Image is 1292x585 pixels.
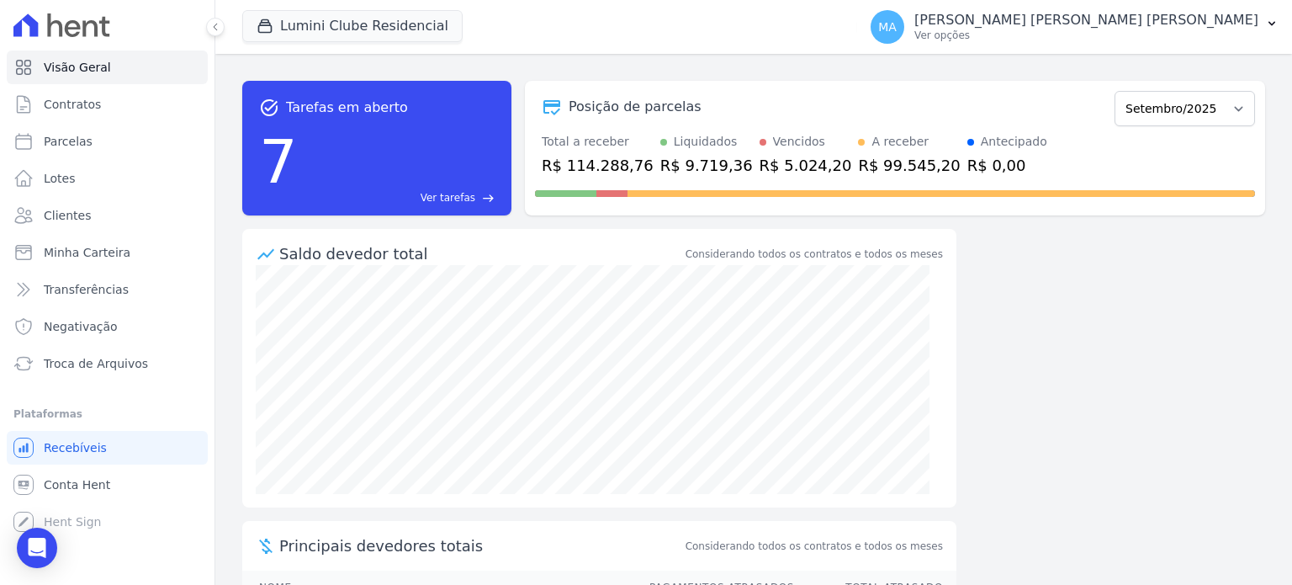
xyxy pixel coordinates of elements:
div: Vencidos [773,133,825,151]
a: Conta Hent [7,468,208,502]
div: A receber [871,133,929,151]
p: Ver opções [914,29,1258,42]
div: Considerando todos os contratos e todos os meses [686,247,943,262]
span: Transferências [44,281,129,298]
a: Lotes [7,162,208,195]
div: R$ 9.719,36 [660,154,753,177]
div: Saldo devedor total [279,242,682,265]
a: Contratos [7,88,208,121]
span: east [482,192,495,205]
p: [PERSON_NAME] [PERSON_NAME] [PERSON_NAME] [914,12,1258,29]
div: R$ 0,00 [967,154,1047,177]
span: Troca de Arquivos [44,355,148,372]
span: Visão Geral [44,59,111,76]
div: 7 [259,118,298,205]
span: MA [878,21,897,33]
a: Visão Geral [7,51,208,84]
span: Lotes [44,170,76,187]
div: R$ 99.545,20 [858,154,960,177]
a: Ver tarefas east [304,190,495,205]
div: R$ 114.288,76 [542,154,654,177]
span: Negativação [44,318,118,335]
div: Open Intercom Messenger [17,528,57,568]
a: Negativação [7,310,208,343]
a: Clientes [7,199,208,232]
a: Transferências [7,273,208,306]
span: Conta Hent [44,476,110,493]
div: Antecipado [981,133,1047,151]
span: Tarefas em aberto [286,98,408,118]
span: Recebíveis [44,439,107,456]
button: MA [PERSON_NAME] [PERSON_NAME] [PERSON_NAME] Ver opções [857,3,1292,51]
span: Ver tarefas [421,190,475,205]
div: Liquidados [674,133,738,151]
a: Parcelas [7,125,208,158]
div: Total a receber [542,133,654,151]
div: R$ 5.024,20 [760,154,852,177]
div: Posição de parcelas [569,97,702,117]
span: Contratos [44,96,101,113]
span: Parcelas [44,133,93,150]
span: Clientes [44,207,91,224]
span: task_alt [259,98,279,118]
span: Considerando todos os contratos e todos os meses [686,539,943,554]
span: Minha Carteira [44,244,130,261]
a: Recebíveis [7,431,208,465]
a: Minha Carteira [7,236,208,269]
a: Troca de Arquivos [7,347,208,380]
button: Lumini Clube Residencial [242,10,463,42]
span: Principais devedores totais [279,534,682,557]
div: Plataformas [13,404,201,424]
